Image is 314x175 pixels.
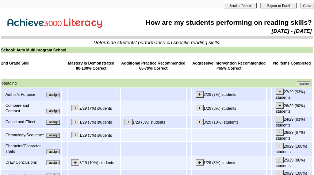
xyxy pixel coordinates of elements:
[126,18,312,27] td: How are my students performing on reading skills?
[276,102,284,109] input: +
[192,60,266,71] td: Aggressive Intervention Recommended <65% Correct
[71,159,79,166] input: +
[1,40,313,45] td: Determine students' performance on specific reading skills.
[192,116,266,128] td: 3/29 (10%) students
[68,116,115,128] td: 1/29 (3%) students
[272,101,312,115] td: 26/29 (90%) students
[71,119,79,125] input: +
[196,105,204,111] input: +
[276,129,284,135] input: +
[276,157,284,163] input: +
[272,129,312,141] td: 28/29 (97%) students
[46,109,60,113] input: Assign additional materials that assess this skill.
[272,142,312,155] td: 29/29 (100%) students
[5,119,44,125] td: Cause and Effect
[125,119,133,125] input: +
[196,159,204,166] input: +
[272,156,312,169] td: 25/29 (86%) students
[68,101,115,115] td: 2/29 (7%) students
[2,14,112,30] img: Achieve3000 Reports Logo
[260,3,297,8] input: Export to Excel
[272,116,312,128] td: 24/29 (83%) students
[46,160,60,165] input: Assign additional materials that assess this skill.
[272,88,312,101] td: 27/29 (93%) students
[5,92,44,98] td: Author's Purpose
[5,159,42,166] td: Draw Conclusions
[1,47,313,53] td: School: Auto Multi program School
[192,88,266,101] td: 2/29 (7%) students
[68,156,115,169] td: 3/29 (10%) students
[121,116,186,128] td: 1/29 (3%) students
[46,93,60,97] input: Assign additional materials that assess this skill.
[297,81,310,86] input: Assign additional materials that assess this skill.
[71,105,79,111] input: +
[121,60,186,71] td: Additional Practice Recommended 65-79% Correct
[196,119,204,125] input: +
[196,91,204,97] input: +
[272,60,312,71] td: No Items Completed
[224,3,257,8] input: Send to Printer
[276,116,284,122] input: +
[5,143,44,154] td: Character/Character Traits
[46,133,60,138] input: Assign additional materials that assess this skill.
[46,149,60,154] input: Assign additional materials that assess this skill.
[300,3,314,8] input: Close
[5,102,44,114] td: Compare and Contrast
[68,129,115,141] td: 1/29 (3%) students
[5,132,44,138] td: Chronology/Sequence
[192,101,266,115] td: 1/29 (3%) students
[192,156,266,169] td: 1/29 (3%) students
[71,132,79,138] input: +
[276,89,284,95] input: +
[46,120,60,125] input: Assign additional materials that assess this skill.
[68,60,115,71] td: Mastery is Demonstrated 80-100% Correct
[1,60,61,71] td: 2nd Grade Skill
[2,80,156,86] td: Reading
[276,143,284,149] input: +
[126,28,312,34] td: [DATE] - [DATE]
